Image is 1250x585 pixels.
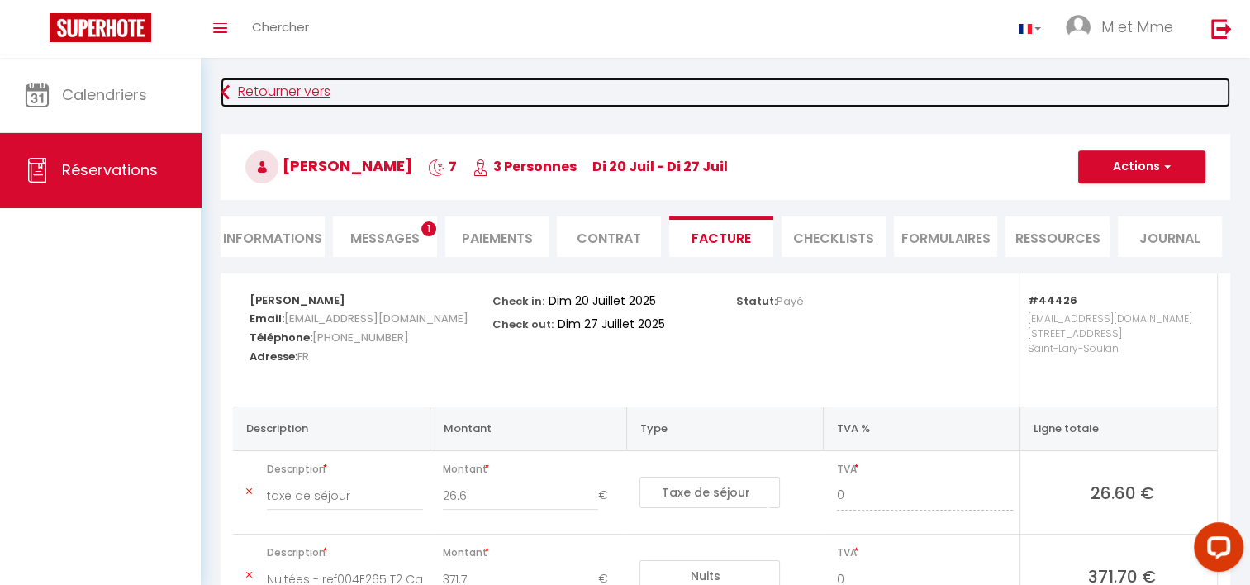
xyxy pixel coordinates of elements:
[492,290,544,309] p: Check in:
[592,157,728,176] span: di 20 Juil - di 27 Juil
[443,541,620,564] span: Montant
[1211,18,1232,39] img: logout
[62,159,158,180] span: Réservations
[421,221,436,236] span: 1
[1005,216,1110,257] li: Ressources
[443,458,620,481] span: Montant
[284,307,468,331] span: [EMAIL_ADDRESS][DOMAIN_NAME]
[445,216,549,257] li: Paiements
[62,84,147,105] span: Calendriers
[557,216,661,257] li: Contrat
[350,229,420,248] span: Messages
[250,311,284,326] strong: Email:
[1034,481,1210,504] span: 26.60 €
[250,349,297,364] strong: Adresse:
[1020,407,1217,450] th: Ligne totale
[1118,216,1222,257] li: Journal
[492,313,554,332] p: Check out:
[50,13,151,42] img: Super Booking
[598,481,620,511] span: €
[297,345,309,369] span: FR
[473,157,577,176] span: 3 Personnes
[1078,150,1205,183] button: Actions
[233,407,430,450] th: Description
[1028,292,1077,308] strong: #44426
[1181,516,1250,585] iframe: LiveChat chat widget
[252,18,309,36] span: Chercher
[250,292,345,308] strong: [PERSON_NAME]
[267,458,423,481] span: Description
[267,541,423,564] span: Description
[221,78,1230,107] a: Retourner vers
[782,216,886,257] li: CHECKLISTS
[1028,307,1200,390] p: [EMAIL_ADDRESS][DOMAIN_NAME] [STREET_ADDRESS] Saint-Lary-Soulan
[430,407,626,450] th: Montant
[894,216,998,257] li: FORMULAIRES
[245,155,412,176] span: [PERSON_NAME]
[428,157,457,176] span: 7
[824,407,1020,450] th: TVA %
[312,326,409,350] span: [PHONE_NUMBER]
[221,216,325,257] li: Informations
[626,407,823,450] th: Type
[736,290,804,309] p: Statut:
[1101,17,1173,37] span: M et Mme
[777,293,804,309] span: Payé
[669,216,773,257] li: Facture
[1066,15,1091,40] img: ...
[250,330,312,345] strong: Téléphone:
[837,458,1014,481] span: TVA
[837,541,1014,564] span: TVA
